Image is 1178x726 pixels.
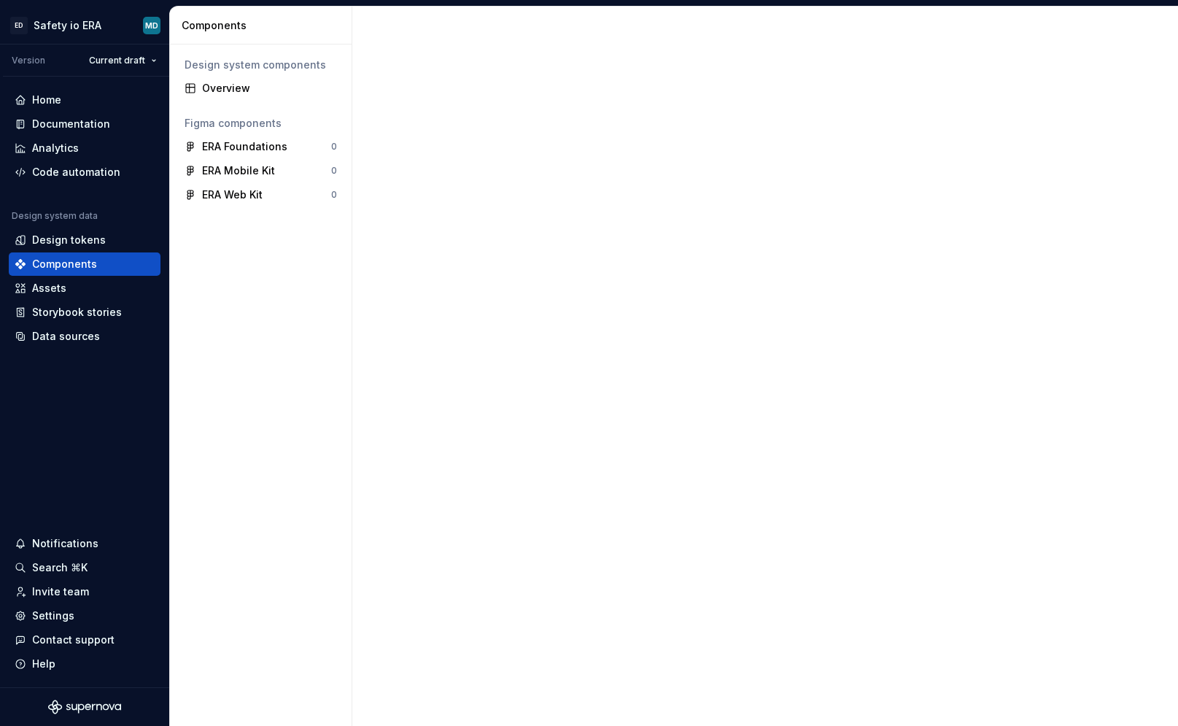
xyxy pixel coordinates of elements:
div: ERA Mobile Kit [202,163,275,178]
div: Overview [202,81,337,96]
a: Data sources [9,325,160,348]
div: Documentation [32,117,110,131]
a: Storybook stories [9,301,160,324]
a: Overview [179,77,343,100]
div: Help [32,657,55,671]
div: Notifications [32,536,98,551]
div: 0 [331,189,337,201]
div: Design tokens [32,233,106,247]
a: Components [9,252,160,276]
a: Settings [9,604,160,627]
div: Safety io ERA [34,18,101,33]
div: ERA Web Kit [202,188,263,202]
div: Design system components [185,58,337,72]
div: MD [145,20,158,31]
div: Assets [32,281,66,296]
div: Contact support [32,633,115,647]
div: Code automation [32,165,120,179]
button: EDSafety io ERAMD [3,9,166,41]
div: Settings [32,609,74,623]
div: Data sources [32,329,100,344]
a: Design tokens [9,228,160,252]
a: ERA Foundations0 [179,135,343,158]
div: Version [12,55,45,66]
div: Invite team [32,584,89,599]
a: ERA Web Kit0 [179,183,343,206]
button: Help [9,652,160,676]
div: Components [32,257,97,271]
a: Code automation [9,161,160,184]
div: Analytics [32,141,79,155]
a: Home [9,88,160,112]
button: Current draft [82,50,163,71]
div: Figma components [185,116,337,131]
div: ERA Foundations [202,139,287,154]
a: Analytics [9,136,160,160]
div: ED [10,17,28,34]
a: Documentation [9,112,160,136]
button: Notifications [9,532,160,555]
a: ERA Mobile Kit0 [179,159,343,182]
a: Assets [9,277,160,300]
span: Current draft [89,55,145,66]
div: Components [182,18,346,33]
svg: Supernova Logo [48,700,121,714]
div: Design system data [12,210,98,222]
div: 0 [331,141,337,152]
div: Storybook stories [32,305,122,320]
div: 0 [331,165,337,177]
a: Invite team [9,580,160,603]
div: Search ⌘K [32,560,88,575]
div: Home [32,93,61,107]
button: Search ⌘K [9,556,160,579]
button: Contact support [9,628,160,652]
